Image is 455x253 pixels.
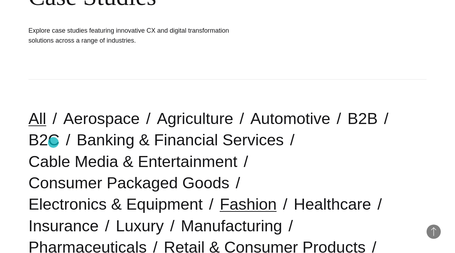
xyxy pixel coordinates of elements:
img: website_grey.svg [11,18,17,24]
img: tab_domain_overview_orange.svg [19,41,25,47]
img: tab_keywords_by_traffic_grey.svg [71,41,76,47]
a: Healthcare [294,195,371,213]
a: Insurance [28,217,99,235]
a: Aerospace [63,109,140,128]
div: Domain: [DOMAIN_NAME] [18,18,78,24]
a: Fashion [220,195,277,213]
a: Luxury [116,217,164,235]
a: All [28,109,46,128]
a: Consumer Packaged Goods [28,174,229,192]
button: Back to Top [427,225,441,239]
h1: Explore case studies featuring innovative CX and digital transformation solutions across a range ... [28,26,242,45]
div: Keywords by Traffic [79,42,120,47]
a: Agriculture [157,109,233,128]
a: Cable Media & Entertainment [28,152,237,171]
a: Electronics & Equipment [28,195,203,213]
img: logo_orange.svg [11,11,17,17]
a: Automotive [250,109,330,128]
div: Domain Overview [27,42,64,47]
div: v 4.0.25 [20,11,35,17]
a: Banking & Financial Services [77,131,284,149]
a: Manufacturing [181,217,282,235]
a: B2B [347,109,378,128]
a: B2C [28,131,60,149]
